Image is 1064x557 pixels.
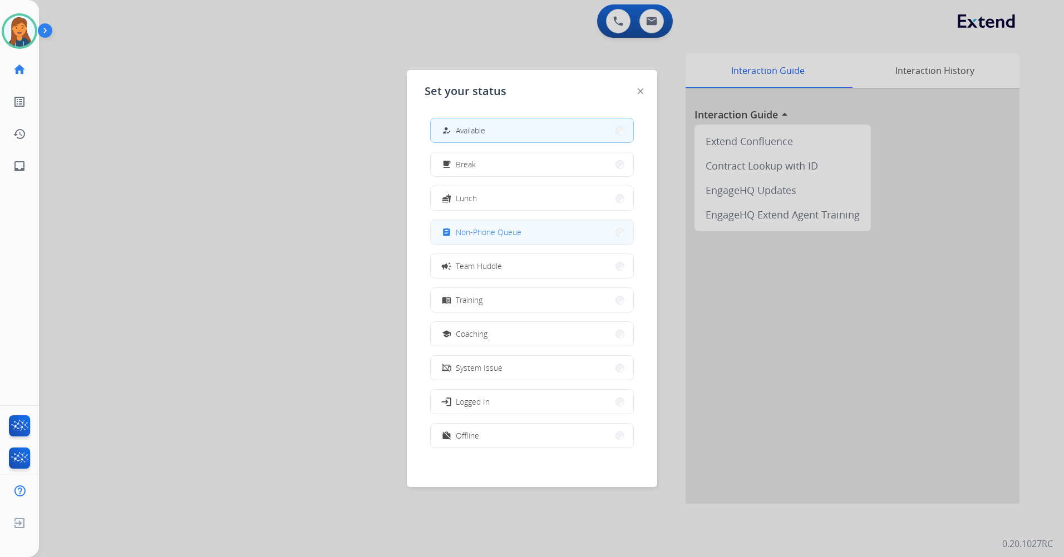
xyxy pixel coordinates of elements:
[456,294,482,306] span: Training
[13,127,26,141] mat-icon: history
[638,88,643,94] img: close-button
[13,63,26,76] mat-icon: home
[431,288,633,312] button: Training
[431,424,633,447] button: Offline
[456,362,503,374] span: System Issue
[1002,537,1053,550] p: 0.20.1027RC
[441,260,452,271] mat-icon: campaign
[431,220,633,244] button: Non-Phone Queue
[456,260,502,272] span: Team Huddle
[456,328,487,340] span: Coaching
[456,430,479,441] span: Offline
[431,322,633,346] button: Coaching
[431,254,633,278] button: Team Huddle
[456,226,521,238] span: Non-Phone Queue
[456,158,476,170] span: Break
[442,431,451,440] mat-icon: work_off
[456,192,477,204] span: Lunch
[442,329,451,339] mat-icon: school
[13,95,26,108] mat-icon: list_alt
[442,126,451,135] mat-icon: how_to_reg
[431,186,633,210] button: Lunch
[431,356,633,380] button: System Issue
[442,193,451,203] mat-icon: fastfood
[442,160,451,169] mat-icon: free_breakfast
[431,390,633,414] button: Logged In
[431,152,633,176] button: Break
[4,16,35,47] img: avatar
[13,160,26,173] mat-icon: inbox
[442,227,451,237] mat-icon: assignment
[442,363,451,372] mat-icon: phonelink_off
[456,125,485,136] span: Available
[431,118,633,142] button: Available
[425,83,506,99] span: Set your status
[456,396,490,407] span: Logged In
[441,396,452,407] mat-icon: login
[442,295,451,305] mat-icon: menu_book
